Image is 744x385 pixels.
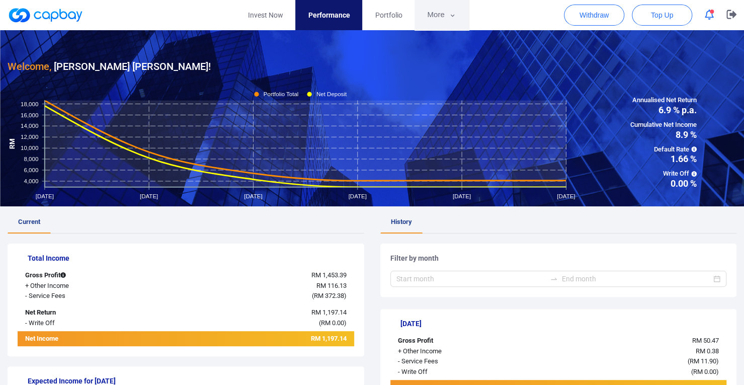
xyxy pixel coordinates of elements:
span: Default Rate [630,144,697,155]
span: RM 0.00 [693,368,716,375]
div: - Write Off [18,318,158,329]
tspan: 16,000 [21,112,38,118]
span: Welcome, [8,60,51,72]
span: 8.9 % [630,130,697,139]
tspan: 6,000 [24,167,38,173]
tspan: 18,000 [21,101,38,107]
span: 6.9 % p.a. [630,106,697,115]
tspan: 14,000 [21,123,38,129]
span: Top Up [651,10,673,20]
input: End month [562,273,711,284]
div: Gross Profit [18,270,158,281]
tspan: 4,000 [24,178,38,184]
h3: [PERSON_NAME] [PERSON_NAME] ! [8,58,211,74]
span: Current [18,218,40,225]
div: - Write Off [390,367,531,377]
input: Start month [396,273,546,284]
tspan: [DATE] [453,193,471,199]
span: swap-right [550,275,558,283]
span: 0.00 % [630,179,697,188]
span: RM 0.00 [320,319,344,327]
span: RM 1,197.14 [311,309,346,316]
span: RM 1,453.39 [311,271,346,279]
span: RM 0.38 [696,347,719,355]
span: RM 116.13 [316,282,346,289]
tspan: [DATE] [349,193,367,199]
span: RM 1,197.14 [310,335,346,342]
span: 1.66 % [630,155,697,164]
div: + Other Income [390,346,531,357]
span: RM 372.38 [313,292,344,299]
div: Net Return [18,307,158,318]
h5: Filter by month [390,254,727,263]
button: Top Up [632,5,692,26]
div: + Other Income [18,281,158,291]
span: to [550,275,558,283]
tspan: 8,000 [24,156,38,162]
button: Withdraw [564,5,624,26]
tspan: 10,000 [21,145,38,151]
h5: Total Income [28,254,354,263]
span: Write Off [630,169,697,179]
div: Gross Profit [390,336,531,346]
div: ( ) [158,291,354,301]
tspan: RM [9,138,16,149]
div: - Service Fees [18,291,158,301]
span: Annualised Net Return [630,95,697,106]
span: Cumulative Net Income [630,120,697,130]
span: RM 11.90 [690,357,716,365]
span: Performance [308,10,350,21]
tspan: 12,000 [21,134,38,140]
span: History [391,218,412,225]
div: - Service Fees [390,356,531,367]
div: ( ) [530,367,726,377]
span: RM 50.47 [692,337,719,344]
tspan: [DATE] [244,193,262,199]
tspan: [DATE] [140,193,158,199]
h5: [DATE] [400,319,727,328]
span: Portfolio [375,10,402,21]
tspan: [DATE] [557,193,575,199]
div: ( ) [530,356,726,367]
div: Net Income [18,334,158,346]
tspan: Net Deposit [316,91,347,97]
div: ( ) [158,318,354,329]
tspan: Portfolio Total [264,91,299,97]
tspan: [DATE] [36,193,54,199]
